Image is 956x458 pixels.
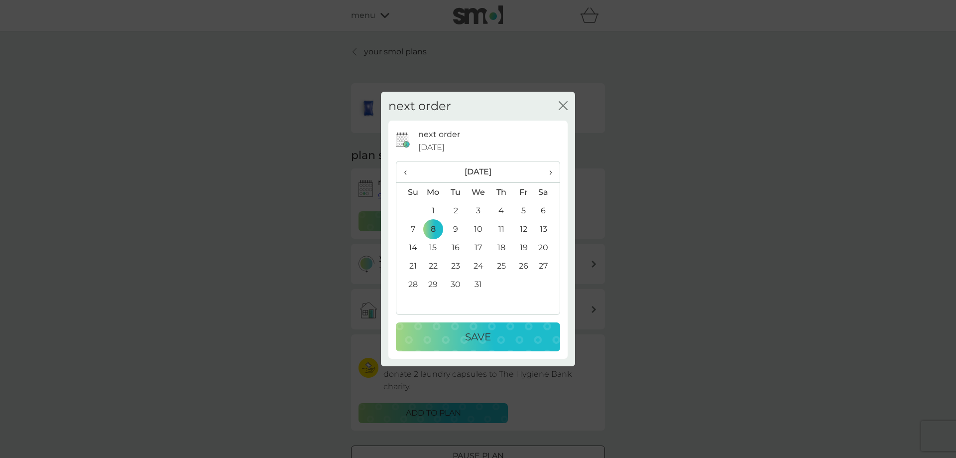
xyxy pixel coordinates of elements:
[396,238,422,257] td: 14
[467,257,490,275] td: 24
[445,201,467,220] td: 2
[422,275,445,294] td: 29
[396,322,560,351] button: Save
[512,201,535,220] td: 5
[445,183,467,202] th: Tu
[422,183,445,202] th: Mo
[535,201,560,220] td: 6
[422,161,535,183] th: [DATE]
[467,275,490,294] td: 31
[388,99,451,114] h2: next order
[535,220,560,238] td: 13
[418,128,460,141] p: next order
[396,257,422,275] td: 21
[445,220,467,238] td: 9
[512,257,535,275] td: 26
[542,161,552,182] span: ›
[467,201,490,220] td: 3
[418,141,445,154] span: [DATE]
[467,238,490,257] td: 17
[445,238,467,257] td: 16
[422,220,445,238] td: 8
[467,220,490,238] td: 10
[465,329,491,345] p: Save
[396,220,422,238] td: 7
[490,238,512,257] td: 18
[535,238,560,257] td: 20
[512,238,535,257] td: 19
[445,257,467,275] td: 23
[422,257,445,275] td: 22
[396,183,422,202] th: Su
[490,257,512,275] td: 25
[512,220,535,238] td: 12
[535,257,560,275] td: 27
[396,275,422,294] td: 28
[490,201,512,220] td: 4
[559,101,568,112] button: close
[535,183,560,202] th: Sa
[422,201,445,220] td: 1
[404,161,414,182] span: ‹
[467,183,490,202] th: We
[490,183,512,202] th: Th
[422,238,445,257] td: 15
[445,275,467,294] td: 30
[490,220,512,238] td: 11
[512,183,535,202] th: Fr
